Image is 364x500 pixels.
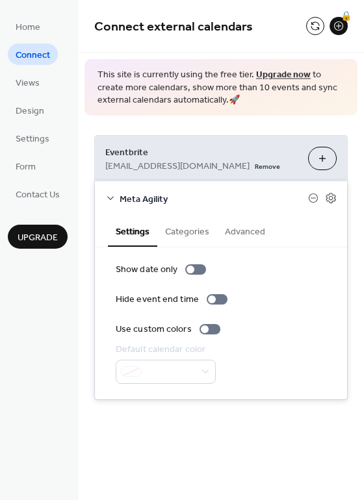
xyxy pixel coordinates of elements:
div: Hide event end time [116,293,199,306]
button: Settings [108,216,157,247]
span: Contact Us [16,188,60,202]
a: Connect [8,44,58,65]
button: Advanced [217,216,273,245]
span: [EMAIL_ADDRESS][DOMAIN_NAME] [105,159,250,173]
a: Views [8,71,47,93]
a: Upgrade now [256,66,311,84]
span: Settings [16,132,49,146]
span: Design [16,105,44,118]
span: Remove [255,162,280,171]
span: Home [16,21,40,34]
span: Eventbrite [105,145,298,159]
span: This site is currently using the free tier. to create more calendars, show more than 10 events an... [97,69,344,107]
a: Design [8,99,52,121]
div: Default calendar color [116,343,213,356]
span: Connect external calendars [94,14,253,40]
div: Use custom colors [116,323,192,336]
span: Views [16,77,40,90]
button: Upgrade [8,225,68,249]
a: Form [8,155,44,177]
span: Meta Agility [120,192,308,206]
span: Connect [16,49,50,62]
span: Form [16,160,36,174]
a: Contact Us [8,183,68,205]
div: Show date only [116,263,177,277]
span: Upgrade [18,231,58,245]
a: Settings [8,127,57,149]
a: Home [8,16,48,37]
button: Categories [157,216,217,245]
